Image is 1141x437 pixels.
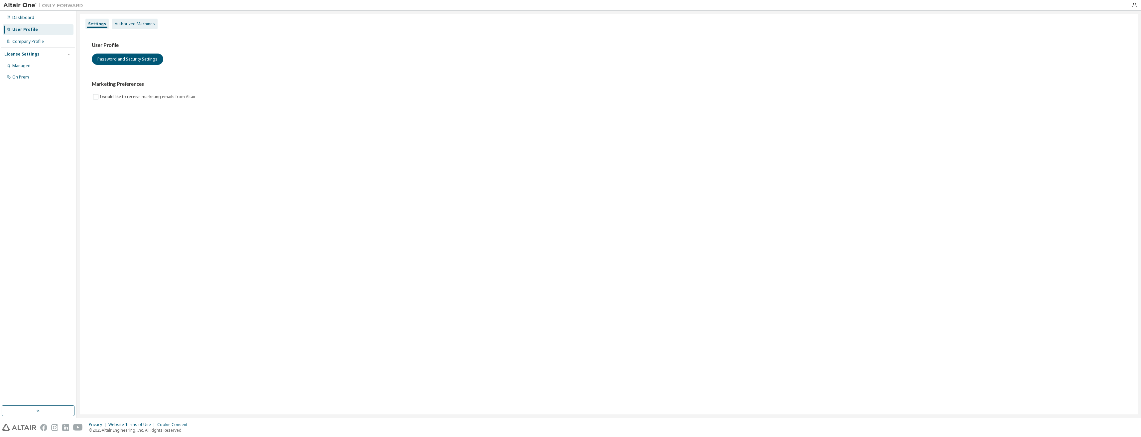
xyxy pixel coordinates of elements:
[12,74,29,80] div: On Prem
[92,54,163,65] button: Password and Security Settings
[100,93,197,101] label: I would like to receive marketing emails from Altair
[62,424,69,431] img: linkedin.svg
[12,63,31,69] div: Managed
[115,21,155,27] div: Authorized Machines
[108,422,157,427] div: Website Terms of Use
[92,42,1126,49] h3: User Profile
[4,52,40,57] div: License Settings
[88,21,106,27] div: Settings
[89,427,191,433] p: © 2025 Altair Engineering, Inc. All Rights Reserved.
[73,424,83,431] img: youtube.svg
[12,15,34,20] div: Dashboard
[2,424,36,431] img: altair_logo.svg
[89,422,108,427] div: Privacy
[3,2,86,9] img: Altair One
[40,424,47,431] img: facebook.svg
[12,27,38,32] div: User Profile
[92,81,1126,87] h3: Marketing Preferences
[12,39,44,44] div: Company Profile
[51,424,58,431] img: instagram.svg
[157,422,191,427] div: Cookie Consent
